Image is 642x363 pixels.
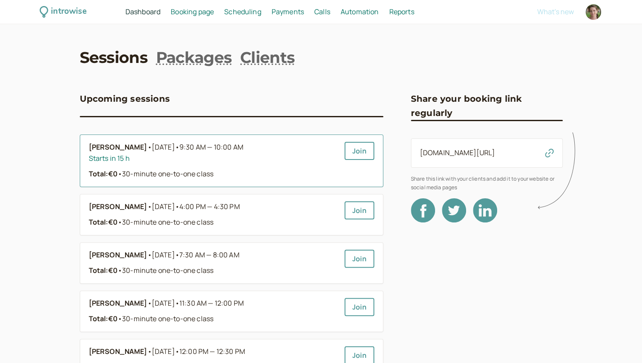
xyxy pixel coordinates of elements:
a: Dashboard [125,6,160,18]
a: [PERSON_NAME]•[DATE]•11:30 AM — 12:00 PMTotal:€0•30-minute one-to-one class [89,298,338,325]
span: • [118,217,122,227]
h3: Share your booking link regularly [411,92,563,120]
span: • [147,298,152,309]
div: introwise [51,5,86,19]
a: Account [584,3,602,21]
a: Join [344,201,374,219]
a: Join [344,250,374,268]
span: Dashboard [125,7,160,16]
span: 12:00 PM — 12:30 PM [179,347,245,356]
h3: Upcoming sessions [80,92,170,106]
a: Clients [240,47,294,68]
strong: Total: €0 [89,266,118,275]
iframe: Chat Widget [599,322,642,363]
span: 11:30 AM — 12:00 PM [179,298,244,308]
span: • [147,142,152,153]
span: • [118,266,122,275]
span: • [147,250,152,261]
span: What's new [537,7,574,16]
span: [DATE] [152,142,243,153]
span: 30-minute one-to-one class [118,169,213,178]
span: • [147,346,152,357]
span: Share this link with your clients and add it to your website or social media pages [411,175,563,191]
span: • [175,298,179,308]
span: [DATE] [152,250,239,261]
b: [PERSON_NAME] [89,346,147,357]
span: Payments [272,7,304,16]
span: • [175,250,179,260]
b: [PERSON_NAME] [89,142,147,153]
b: [PERSON_NAME] [89,201,147,213]
span: • [118,169,122,178]
a: [DOMAIN_NAME][URL] [420,148,495,157]
span: Automation [341,7,379,16]
a: Join [344,298,374,316]
a: Automation [341,6,379,18]
a: Scheduling [224,6,261,18]
span: 7:30 AM — 8:00 AM [179,250,239,260]
strong: Total: €0 [89,217,118,227]
a: Join [344,142,374,160]
span: [DATE] [152,346,245,357]
span: • [147,201,152,213]
span: Calls [314,7,330,16]
span: 30-minute one-to-one class [118,266,213,275]
button: What's new [537,8,574,16]
a: Calls [314,6,330,18]
span: Booking page [171,7,214,16]
strong: Total: €0 [89,169,118,178]
span: [DATE] [152,298,244,309]
span: 30-minute one-to-one class [118,217,213,227]
b: [PERSON_NAME] [89,250,147,261]
b: [PERSON_NAME] [89,298,147,309]
a: [PERSON_NAME]•[DATE]•7:30 AM — 8:00 AMTotal:€0•30-minute one-to-one class [89,250,338,276]
span: Reports [389,7,414,16]
span: • [175,202,179,211]
a: Sessions [80,47,147,68]
span: 9:30 AM — 10:00 AM [179,142,243,152]
span: • [175,347,179,356]
div: Starts in 15 h [89,153,338,164]
a: [PERSON_NAME]•[DATE]•4:00 PM — 4:30 PMTotal:€0•30-minute one-to-one class [89,201,338,228]
span: Scheduling [224,7,261,16]
span: • [118,314,122,323]
a: Payments [272,6,304,18]
a: [PERSON_NAME]•[DATE]•9:30 AM — 10:00 AMStarts in 15 hTotal:€0•30-minute one-to-one class [89,142,338,180]
a: introwise [40,5,87,19]
a: Packages [156,47,232,68]
span: [DATE] [152,201,240,213]
strong: Total: €0 [89,314,118,323]
span: • [175,142,179,152]
a: Booking page [171,6,214,18]
span: 4:00 PM — 4:30 PM [179,202,240,211]
span: 30-minute one-to-one class [118,314,213,323]
a: Reports [389,6,414,18]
